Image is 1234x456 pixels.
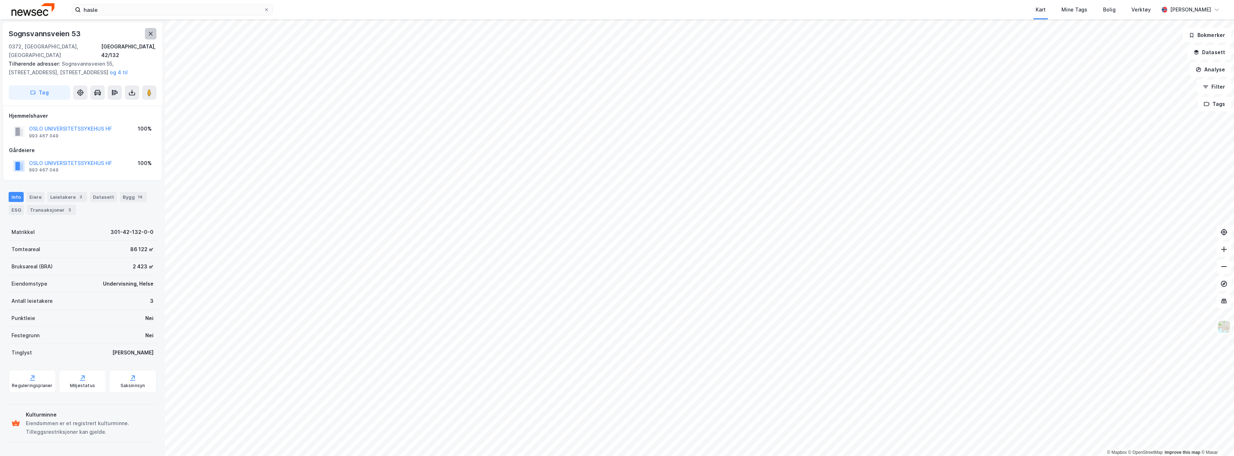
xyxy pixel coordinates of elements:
[9,28,82,39] div: Sognsvannsveien 53
[9,146,156,155] div: Gårdeiere
[29,133,58,139] div: 993 467 049
[11,348,32,357] div: Tinglyst
[11,228,35,236] div: Matrikkel
[1217,320,1231,334] img: Z
[1183,28,1231,42] button: Bokmerker
[11,262,53,271] div: Bruksareal (BRA)
[27,192,44,202] div: Eiere
[1190,62,1231,77] button: Analyse
[1187,45,1231,60] button: Datasett
[145,331,154,340] div: Nei
[1170,5,1211,14] div: [PERSON_NAME]
[103,279,154,288] div: Undervisning, Helse
[9,60,151,77] div: Sognsvannsveien 55, [STREET_ADDRESS], [STREET_ADDRESS]
[1197,80,1231,94] button: Filter
[12,383,52,389] div: Reguleringsplaner
[9,192,24,202] div: Info
[29,167,58,173] div: 993 467 049
[138,124,152,133] div: 100%
[9,205,24,215] div: ESG
[11,331,39,340] div: Festegrunn
[1131,5,1151,14] div: Verktøy
[26,419,154,436] div: Eiendommen er et registrert kulturminne. Tilleggsrestriksjoner kan gjelde.
[9,112,156,120] div: Hjemmelshaver
[9,61,62,67] span: Tilhørende adresser:
[145,314,154,323] div: Nei
[136,193,144,201] div: 14
[133,262,154,271] div: 2 423 ㎡
[1198,97,1231,111] button: Tags
[101,42,156,60] div: [GEOGRAPHIC_DATA], 42/132
[11,279,47,288] div: Eiendomstype
[121,383,145,389] div: Saksinnsyn
[110,228,154,236] div: 301-42-132-0-0
[150,297,154,305] div: 3
[120,192,147,202] div: Bygg
[70,383,95,389] div: Miljøstatus
[11,245,40,254] div: Tomteareal
[130,245,154,254] div: 86 122 ㎡
[138,159,152,168] div: 100%
[1103,5,1116,14] div: Bolig
[66,206,73,213] div: 3
[47,192,87,202] div: Leietakere
[27,205,76,215] div: Transaksjoner
[11,297,53,305] div: Antall leietakere
[77,193,84,201] div: 3
[11,3,55,16] img: newsec-logo.f6e21ccffca1b3a03d2d.png
[1165,450,1200,455] a: Improve this map
[9,42,101,60] div: 0372, [GEOGRAPHIC_DATA], [GEOGRAPHIC_DATA]
[1036,5,1046,14] div: Kart
[81,4,264,15] input: Søk på adresse, matrikkel, gårdeiere, leietakere eller personer
[26,410,154,419] div: Kulturminne
[9,85,70,100] button: Tag
[1198,422,1234,456] iframe: Chat Widget
[90,192,117,202] div: Datasett
[11,314,35,323] div: Punktleie
[1128,450,1163,455] a: OpenStreetMap
[112,348,154,357] div: [PERSON_NAME]
[1061,5,1087,14] div: Mine Tags
[1107,450,1127,455] a: Mapbox
[1198,422,1234,456] div: Kontrollprogram for chat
